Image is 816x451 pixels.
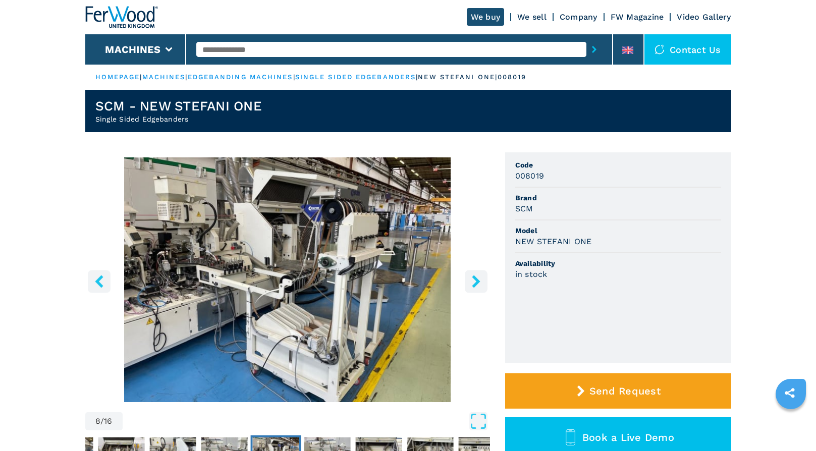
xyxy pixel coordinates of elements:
[515,236,592,247] h3: NEW STEFANI ONE
[293,73,295,81] span: |
[95,114,262,124] h2: Single Sided Edgebanders
[467,8,505,26] a: We buy
[560,12,597,22] a: Company
[515,258,721,268] span: Availability
[515,268,548,280] h3: in stock
[95,73,140,81] a: HOMEPAGE
[85,157,490,402] img: Single Sided Edgebanders SCM NEW STEFANI ONE
[586,38,602,61] button: submit-button
[142,73,186,81] a: machines
[517,12,547,22] a: We sell
[95,417,100,425] span: 8
[498,73,527,82] p: 008019
[105,43,160,55] button: Machines
[515,203,533,214] h3: SCM
[777,380,802,406] a: sharethis
[773,406,808,443] iframe: Chat
[140,73,142,81] span: |
[465,270,487,293] button: right-button
[95,98,262,114] h1: SCM - NEW STEFANI ONE
[655,44,665,54] img: Contact us
[125,412,487,430] button: Open Fullscreen
[418,73,498,82] p: new stefani one |
[582,431,674,443] span: Book a Live Demo
[589,385,661,397] span: Send Request
[515,160,721,170] span: Code
[295,73,416,81] a: single sided edgebanders
[611,12,664,22] a: FW Magazine
[104,417,113,425] span: 16
[100,417,104,425] span: /
[515,193,721,203] span: Brand
[185,73,187,81] span: |
[644,34,731,65] div: Contact us
[515,225,721,236] span: Model
[515,170,545,182] h3: 008019
[188,73,293,81] a: edgebanding machines
[416,73,418,81] span: |
[677,12,731,22] a: Video Gallery
[505,373,731,409] button: Send Request
[88,270,111,293] button: left-button
[85,157,490,402] div: Go to Slide 8
[85,6,158,28] img: Ferwood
